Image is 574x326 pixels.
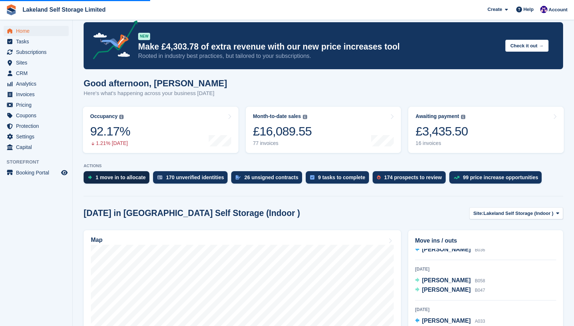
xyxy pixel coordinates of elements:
[415,276,485,286] a: [PERSON_NAME] B058
[16,110,60,121] span: Coupons
[83,107,238,153] a: Occupancy 92.17% 1.21% [DATE]
[475,288,485,293] span: B047
[16,100,60,110] span: Pricing
[306,171,373,187] a: 9 tasks to complete
[84,89,227,98] p: Here's what's happening across your business [DATE]
[16,121,60,131] span: Protection
[16,89,60,99] span: Invoices
[16,47,60,57] span: Subscriptions
[475,319,485,324] span: A033
[540,6,547,13] img: Nick Aynsley
[523,6,534,13] span: Help
[422,287,471,293] span: [PERSON_NAME]
[16,58,60,68] span: Sites
[4,110,69,121] a: menu
[4,79,69,89] a: menu
[91,237,103,243] h2: Map
[138,52,499,60] p: Rooted in industry best practices, but tailored to your subscriptions.
[4,100,69,110] a: menu
[422,318,471,324] span: [PERSON_NAME]
[415,306,556,313] div: [DATE]
[138,33,150,40] div: NEW
[16,36,60,47] span: Tasks
[253,140,312,146] div: 77 invoices
[4,168,69,178] a: menu
[454,176,459,179] img: price_increase_opportunities-93ffe204e8149a01c8c9dc8f82e8f89637d9d84a8eef4429ea346261dce0b2c0.svg
[415,286,485,295] a: [PERSON_NAME] B047
[84,78,227,88] h1: Good afternoon, [PERSON_NAME]
[415,266,556,272] div: [DATE]
[16,79,60,89] span: Analytics
[87,20,138,62] img: price-adjustments-announcement-icon-8257ccfd72463d97f412b2fc003d46551f7dbcb40ab6d574587a9cd5c0d94...
[449,171,546,187] a: 99 price increase opportunities
[119,115,124,119] img: icon-info-grey-7440780725fd019a000dd9b08b2336e03edf1995a4989e88bcd33f0948082b44.svg
[415,245,485,255] a: [PERSON_NAME] B036
[244,174,298,180] div: 26 unsigned contracts
[384,174,442,180] div: 174 prospects to review
[415,236,556,245] h2: Move ins / outs
[20,4,109,16] a: Lakeland Self Storage Limited
[16,168,60,178] span: Booking Portal
[16,26,60,36] span: Home
[422,246,471,252] span: [PERSON_NAME]
[487,6,502,13] span: Create
[6,4,17,15] img: stora-icon-8386f47178a22dfd0bd8f6a31ec36ba5ce8667c1dd55bd0f319d3a0aa187defe.svg
[231,171,306,187] a: 26 unsigned contracts
[138,42,499,52] p: Make £4,303.78 of extra revenue with our new price increases tool
[84,171,153,187] a: 1 move in to allocate
[475,278,485,283] span: B058
[60,168,69,177] a: Preview store
[96,174,146,180] div: 1 move in to allocate
[16,68,60,78] span: CRM
[4,26,69,36] a: menu
[416,113,459,119] div: Awaiting payment
[549,6,567,13] span: Account
[310,175,314,180] img: task-75834270c22a3079a89374b754ae025e5fb1db73e45f91037f5363f120a921f8.svg
[236,175,241,180] img: contract_signature_icon-13c848040528278c33f63329250d36e43548de30e8caae1d1a13099fd9432cc5.svg
[253,113,301,119] div: Month-to-date sales
[16,142,60,152] span: Capital
[90,140,130,146] div: 1.21% [DATE]
[473,210,483,217] span: Site:
[153,171,232,187] a: 170 unverified identities
[88,175,92,180] img: move_ins_to_allocate_icon-fdf77a2bb77ea45bf5b3d319d69a93e2d87916cf1d5bf7949dd705db3b84f3ca.svg
[4,68,69,78] a: menu
[16,131,60,142] span: Settings
[469,207,563,219] button: Site: Lakeland Self Storage (Indoor )
[7,158,72,166] span: Storefront
[84,164,563,168] p: ACTIONS
[4,142,69,152] a: menu
[461,115,465,119] img: icon-info-grey-7440780725fd019a000dd9b08b2336e03edf1995a4989e88bcd33f0948082b44.svg
[246,107,401,153] a: Month-to-date sales £16,089.55 77 invoices
[4,89,69,99] a: menu
[408,107,564,153] a: Awaiting payment £3,435.50 16 invoices
[157,175,162,180] img: verify_identity-adf6edd0f0f0b5bbfe63781bf79b02c33cf7c696d77639b501bdc392416b5a36.svg
[415,317,485,326] a: [PERSON_NAME] A033
[4,121,69,131] a: menu
[373,171,449,187] a: 174 prospects to review
[505,40,549,52] button: Check it out →
[475,247,485,252] span: B036
[422,277,471,283] span: [PERSON_NAME]
[463,174,538,180] div: 99 price increase opportunities
[4,131,69,142] a: menu
[483,210,553,217] span: Lakeland Self Storage (Indoor )
[253,124,312,139] div: £16,089.55
[318,174,365,180] div: 9 tasks to complete
[90,113,117,119] div: Occupancy
[84,208,300,218] h2: [DATE] in [GEOGRAPHIC_DATA] Self Storage (Indoor )
[416,140,468,146] div: 16 invoices
[166,174,224,180] div: 170 unverified identities
[303,115,307,119] img: icon-info-grey-7440780725fd019a000dd9b08b2336e03edf1995a4989e88bcd33f0948082b44.svg
[90,124,130,139] div: 92.17%
[4,36,69,47] a: menu
[4,58,69,68] a: menu
[416,124,468,139] div: £3,435.50
[4,47,69,57] a: menu
[377,175,381,180] img: prospect-51fa495bee0391a8d652442698ab0144808aea92771e9ea1ae160a38d050c398.svg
